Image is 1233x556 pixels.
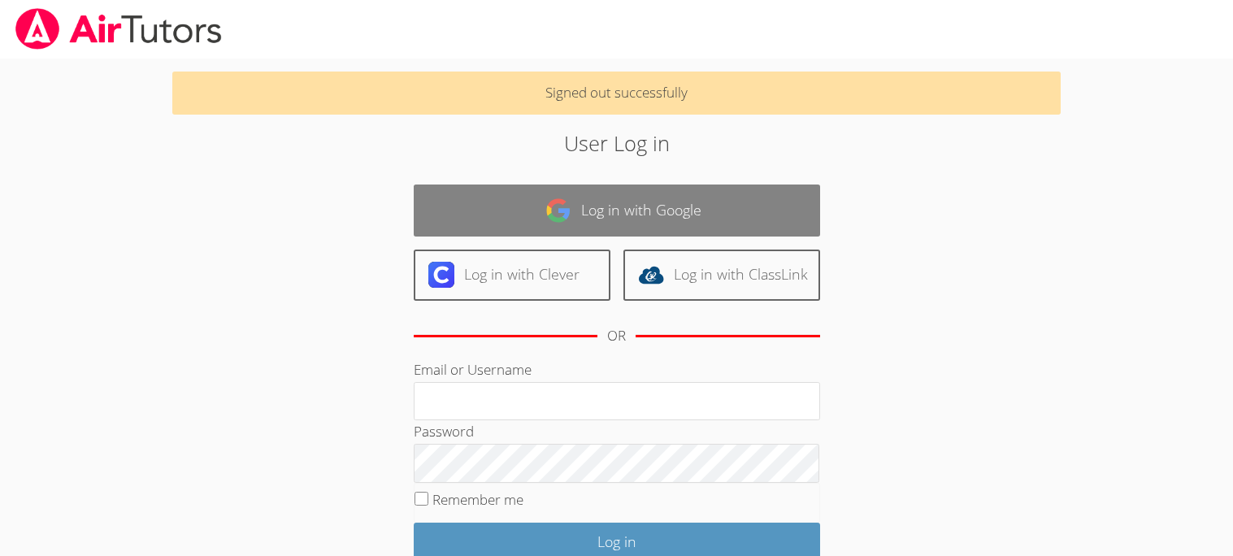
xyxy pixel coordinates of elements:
img: google-logo-50288ca7cdecda66e5e0955fdab243c47b7ad437acaf1139b6f446037453330a.svg [545,198,571,224]
h2: User Log in [284,128,949,159]
a: Log in with Google [414,185,820,236]
div: OR [607,324,626,348]
img: classlink-logo-d6bb404cc1216ec64c9a2012d9dc4662098be43eaf13dc465df04b49fa7ab582.svg [638,262,664,288]
a: Log in with ClassLink [623,250,820,301]
label: Password [414,422,474,441]
img: airtutors_banner-c4298cdbf04f3fff15de1276eac7730deb9818008684d7c2e4769d2f7ddbe033.png [14,8,224,50]
label: Email or Username [414,360,532,379]
p: Signed out successfully [172,72,1060,115]
label: Remember me [432,490,523,509]
a: Log in with Clever [414,250,610,301]
img: clever-logo-6eab21bc6e7a338710f1a6ff85c0baf02591cd810cc4098c63d3a4b26e2feb20.svg [428,262,454,288]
